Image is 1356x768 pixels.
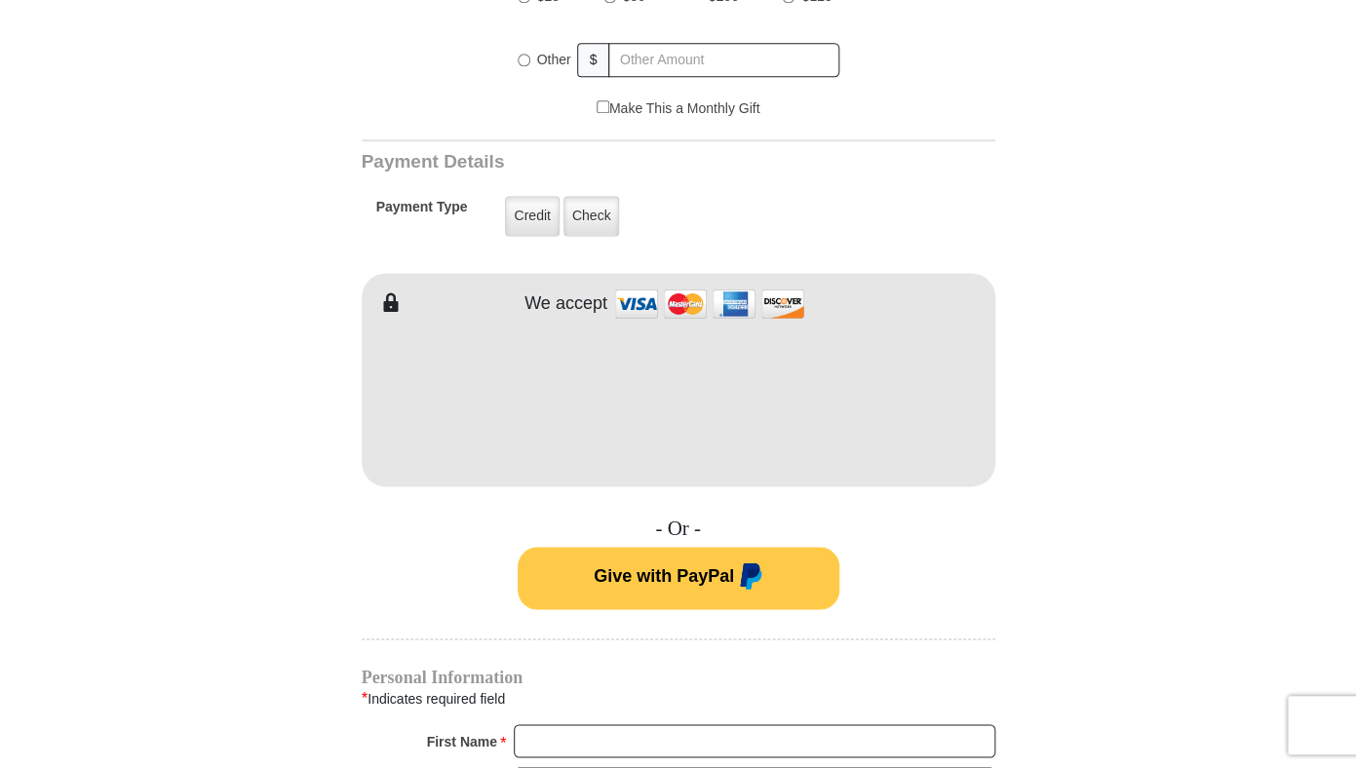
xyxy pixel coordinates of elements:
span: Other [537,52,571,67]
strong: First Name [427,727,497,754]
h5: Payment Type [376,199,468,225]
button: Give with PayPal [518,547,839,609]
label: Credit [505,196,559,236]
h4: We accept [524,293,607,315]
h4: Personal Information [362,669,995,684]
div: Indicates required field [362,685,995,710]
h4: - Or - [362,516,995,540]
input: Other Amount [608,43,838,77]
span: Give with PayPal [594,566,734,586]
label: Make This a Monthly Gift [597,98,760,119]
label: Check [563,196,620,236]
h3: Payment Details [362,151,859,173]
span: $ [577,43,610,77]
img: paypal [734,562,762,594]
img: credit cards accepted [612,283,807,325]
input: Make This a Monthly Gift [597,100,609,113]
